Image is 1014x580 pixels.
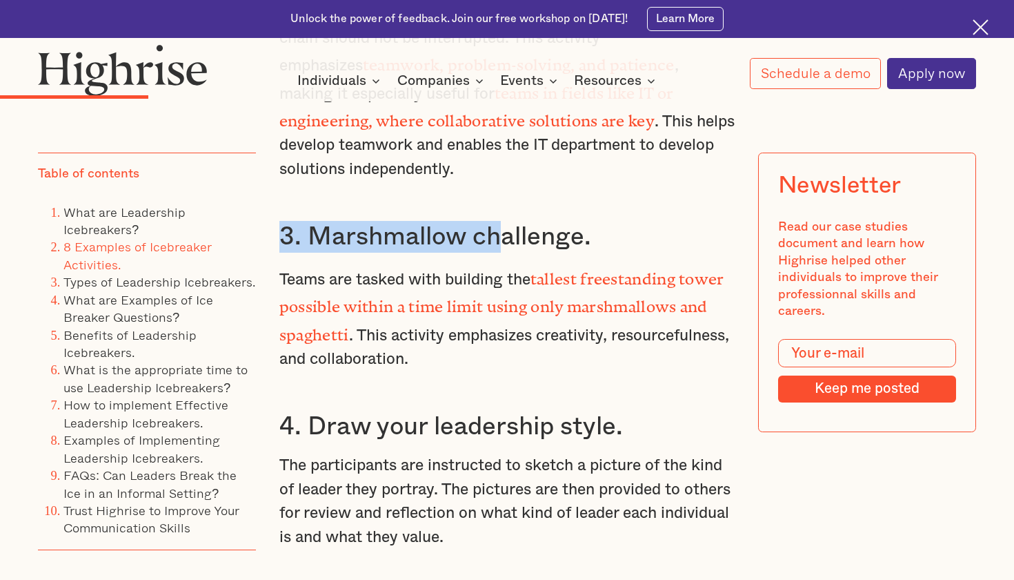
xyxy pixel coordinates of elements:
[297,72,384,89] div: Individuals
[279,264,735,371] p: Teams are tasked with building the . This activity emphasizes creativity, resourcefulness, and co...
[63,272,255,291] a: Types of Leadership Icebreakers.
[279,270,724,336] strong: tallest freestanding tower possible within a time limit using only marshmallows and spaghetti
[887,58,976,89] a: Apply now
[574,72,642,89] div: Resources
[778,172,902,200] div: Newsletter
[63,501,239,537] a: Trust Highrise to Improve Your Communication Skills
[574,72,659,89] div: Resources
[397,72,488,89] div: Companies
[63,430,220,467] a: Examples of Implementing Leadership Icebreakers.
[279,454,735,549] p: The participants are instructed to sketch a picture of the kind of leader they portray. The pictu...
[290,12,628,27] div: Unlock the power of feedback. Join our free workshop on [DATE]!
[397,72,470,89] div: Companies
[63,202,186,238] a: What are Leadership Icebreakers?
[750,58,881,89] a: Schedule a demo
[500,72,544,89] div: Events
[38,166,139,182] div: Table of contents
[279,221,735,253] h3: 3. Marshmallow challenge.
[778,339,957,367] input: Your e-mail
[647,7,724,31] a: Learn More
[778,219,957,320] div: Read our case studies document and learn how Highrise helped other individuals to improve their p...
[279,411,735,443] h3: 4. Draw your leadership style.
[63,289,213,326] a: What are Examples of Ice Breaker Questions?
[63,360,248,396] a: What is the appropriate time to use Leadership Icebreakers?
[63,325,197,361] a: Benefits of Leadership Icebreakers.
[778,376,957,403] input: Keep me posted
[297,72,366,89] div: Individuals
[500,72,561,89] div: Events
[63,395,228,432] a: How to implement Effective Leadership Icebreakers.
[279,84,674,122] strong: teams in fields like IT or engineering, where collaborative solutions are key
[63,465,237,502] a: FAQs: Can Leaders Break the Ice in an Informal Setting?
[38,44,208,95] img: Highrise logo
[973,19,988,35] img: Cross icon
[63,237,212,273] a: 8 Examples of Icebreaker Activities.
[778,339,957,402] form: Modal Form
